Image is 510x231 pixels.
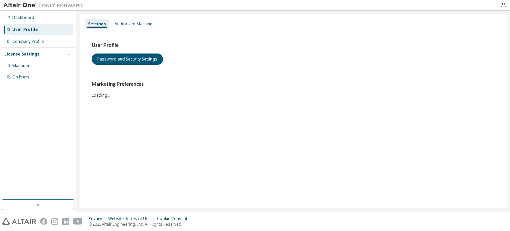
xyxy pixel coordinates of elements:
[51,218,58,225] img: instagram.svg
[115,21,155,27] div: Authorized Machines
[12,27,38,32] div: User Profile
[12,15,34,20] div: Dashboard
[62,218,69,225] img: linkedin.svg
[4,52,40,57] div: License Settings
[92,42,495,49] h3: User Profile
[3,2,86,9] img: Altair One
[89,221,191,227] p: © 2025 Altair Engineering, Inc. All Rights Reserved.
[12,39,44,44] div: Company Profile
[12,63,31,68] div: Managed
[108,216,157,221] div: Website Terms of Use
[157,216,191,221] div: Cookie Consent
[92,81,495,98] div: Loading...
[89,216,108,221] div: Privacy
[2,218,36,225] img: altair_logo.svg
[92,81,495,87] h3: Marketing Preferences
[40,218,47,225] img: facebook.svg
[12,74,29,80] div: On Prem
[88,21,106,27] div: Settings
[73,218,83,225] img: youtube.svg
[92,54,163,65] button: Password and Security Settings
